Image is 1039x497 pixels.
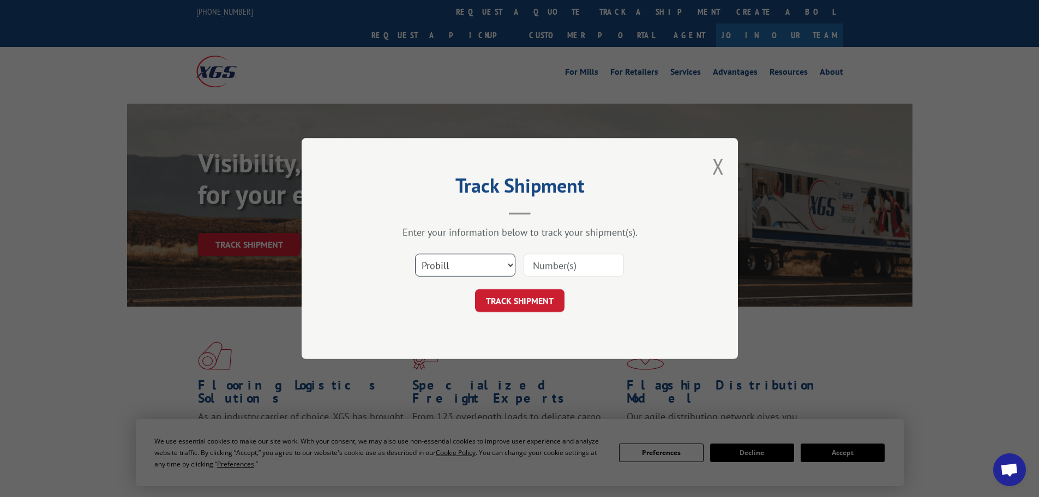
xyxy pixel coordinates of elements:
[712,152,724,181] button: Close modal
[475,289,564,312] button: TRACK SHIPMENT
[356,178,683,199] h2: Track Shipment
[356,226,683,238] div: Enter your information below to track your shipment(s).
[993,453,1026,486] a: Open chat
[524,254,624,277] input: Number(s)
